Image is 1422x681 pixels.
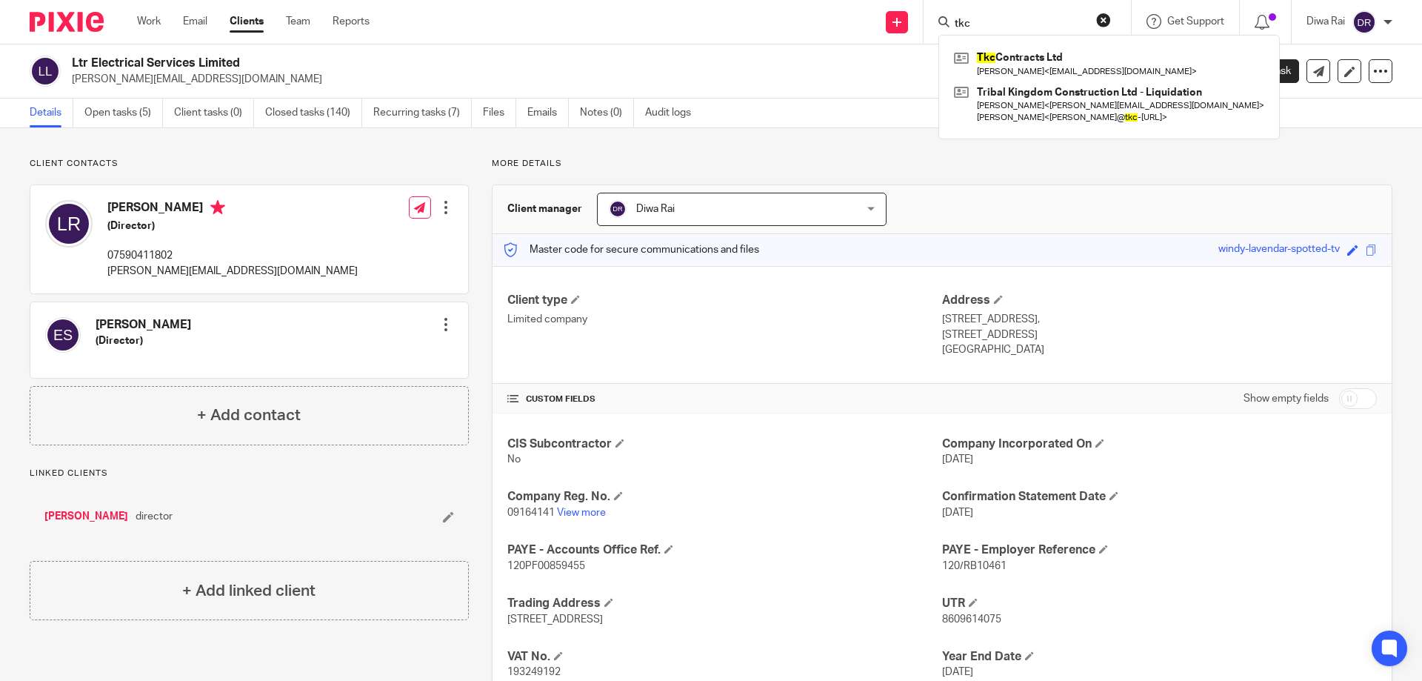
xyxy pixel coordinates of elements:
[72,72,1191,87] p: [PERSON_NAME][EMAIL_ADDRESS][DOMAIN_NAME]
[557,508,606,518] a: View more
[1244,391,1329,406] label: Show empty fields
[1218,242,1340,259] div: windy-lavendar-spotted-tv
[197,404,301,427] h4: + Add contact
[527,99,569,127] a: Emails
[507,436,942,452] h4: CIS Subcontractor
[942,561,1007,571] span: 120/RB10461
[942,542,1377,558] h4: PAYE - Employer Reference
[507,614,603,625] span: [STREET_ADDRESS]
[507,489,942,505] h4: Company Reg. No.
[942,649,1377,665] h4: Year End Date
[942,596,1377,611] h4: UTR
[942,667,973,677] span: [DATE]
[507,312,942,327] p: Limited company
[30,99,73,127] a: Details
[107,264,358,279] p: [PERSON_NAME][EMAIL_ADDRESS][DOMAIN_NAME]
[265,99,362,127] a: Closed tasks (140)
[942,293,1377,308] h4: Address
[174,99,254,127] a: Client tasks (0)
[645,99,702,127] a: Audit logs
[507,561,585,571] span: 120PF00859455
[333,14,370,29] a: Reports
[1167,16,1224,27] span: Get Support
[96,317,191,333] h4: [PERSON_NAME]
[953,18,1086,31] input: Search
[72,56,967,71] h2: Ltr Electrical Services Limited
[1352,10,1376,34] img: svg%3E
[210,200,225,215] i: Primary
[580,99,634,127] a: Notes (0)
[507,542,942,558] h4: PAYE - Accounts Office Ref.
[507,454,521,465] span: No
[136,509,173,524] span: director
[507,667,561,677] span: 193249192
[96,333,191,348] h5: (Director)
[942,312,1377,327] p: [STREET_ADDRESS],
[30,12,104,32] img: Pixie
[609,200,627,218] img: svg%3E
[504,242,759,257] p: Master code for secure communications and files
[507,596,942,611] h4: Trading Address
[30,56,61,87] img: svg%3E
[30,158,469,170] p: Client contacts
[507,508,555,518] span: 09164141
[942,328,1377,342] p: [STREET_ADDRESS]
[107,219,358,233] h5: (Director)
[507,293,942,308] h4: Client type
[492,158,1392,170] p: More details
[507,649,942,665] h4: VAT No.
[942,342,1377,357] p: [GEOGRAPHIC_DATA]
[30,468,469,479] p: Linked clients
[483,99,516,127] a: Files
[942,508,973,518] span: [DATE]
[286,14,310,29] a: Team
[107,248,358,263] p: 07590411802
[182,579,316,602] h4: + Add linked client
[230,14,264,29] a: Clients
[45,200,93,248] img: svg%3E
[84,99,163,127] a: Open tasks (5)
[942,436,1377,452] h4: Company Incorporated On
[373,99,472,127] a: Recurring tasks (7)
[44,509,128,524] a: [PERSON_NAME]
[107,200,358,219] h4: [PERSON_NAME]
[183,14,207,29] a: Email
[942,454,973,465] span: [DATE]
[137,14,161,29] a: Work
[507,393,942,405] h4: CUSTOM FIELDS
[942,489,1377,505] h4: Confirmation Statement Date
[45,317,81,353] img: svg%3E
[1306,14,1345,29] p: Diwa Rai
[636,204,675,214] span: Diwa Rai
[1096,13,1111,27] button: Clear
[942,614,1001,625] span: 8609614075
[507,202,582,216] h3: Client manager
